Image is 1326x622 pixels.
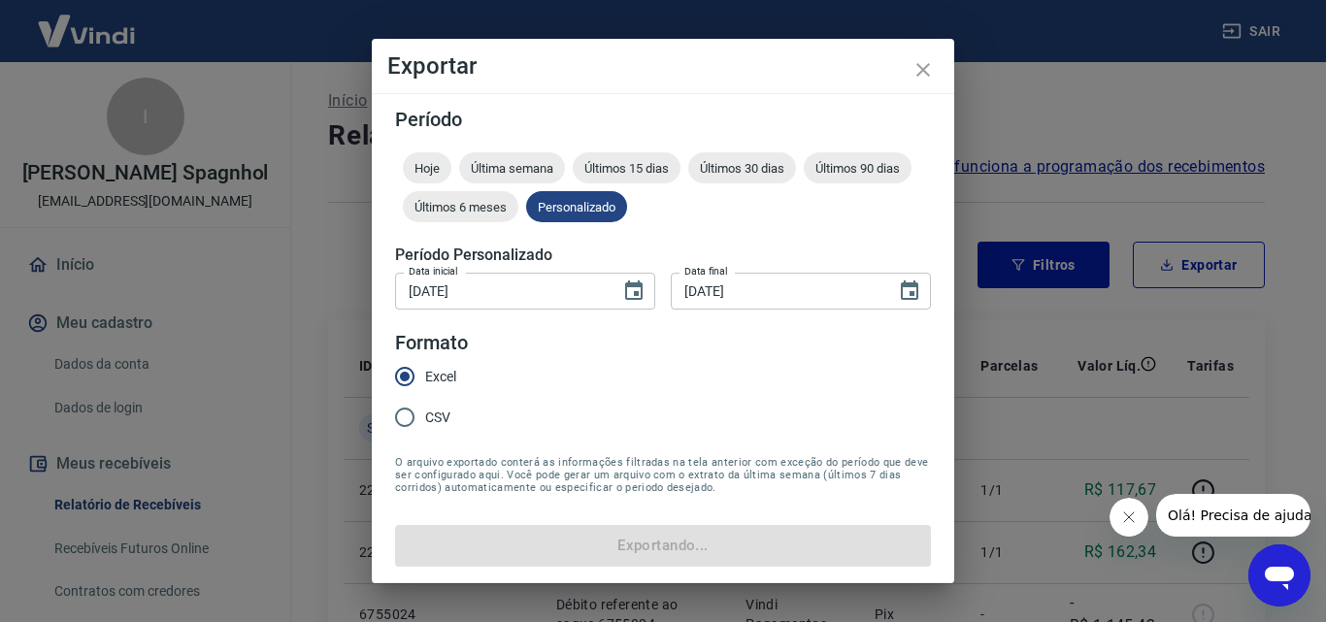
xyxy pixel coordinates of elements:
span: Última semana [459,161,565,176]
label: Data final [684,264,728,278]
h4: Exportar [387,54,939,78]
div: Últimos 15 dias [573,152,680,183]
input: DD/MM/YYYY [671,273,882,309]
span: Olá! Precisa de ajuda? [12,14,163,29]
div: Hoje [403,152,451,183]
span: Excel [425,367,456,387]
div: Últimos 30 dias [688,152,796,183]
span: Hoje [403,161,451,176]
span: Personalizado [526,200,627,214]
div: Últimos 6 meses [403,191,518,222]
div: Última semana [459,152,565,183]
span: Últimos 30 dias [688,161,796,176]
span: CSV [425,408,450,428]
h5: Período [395,110,931,129]
span: Últimos 6 meses [403,200,518,214]
div: Últimos 90 dias [804,152,912,183]
legend: Formato [395,329,468,357]
iframe: Fechar mensagem [1110,498,1148,537]
iframe: Mensagem da empresa [1156,494,1310,537]
iframe: Botão para abrir a janela de mensagens [1248,544,1310,606]
button: Choose date, selected date is 15 de ago de 2025 [890,272,929,311]
button: close [900,47,946,93]
h5: Período Personalizado [395,246,931,265]
button: Choose date, selected date is 14 de ago de 2025 [614,272,653,311]
span: O arquivo exportado conterá as informações filtradas na tela anterior com exceção do período que ... [395,456,931,494]
label: Data inicial [409,264,458,278]
span: Últimos 90 dias [804,161,912,176]
div: Personalizado [526,191,627,222]
input: DD/MM/YYYY [395,273,607,309]
span: Últimos 15 dias [573,161,680,176]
